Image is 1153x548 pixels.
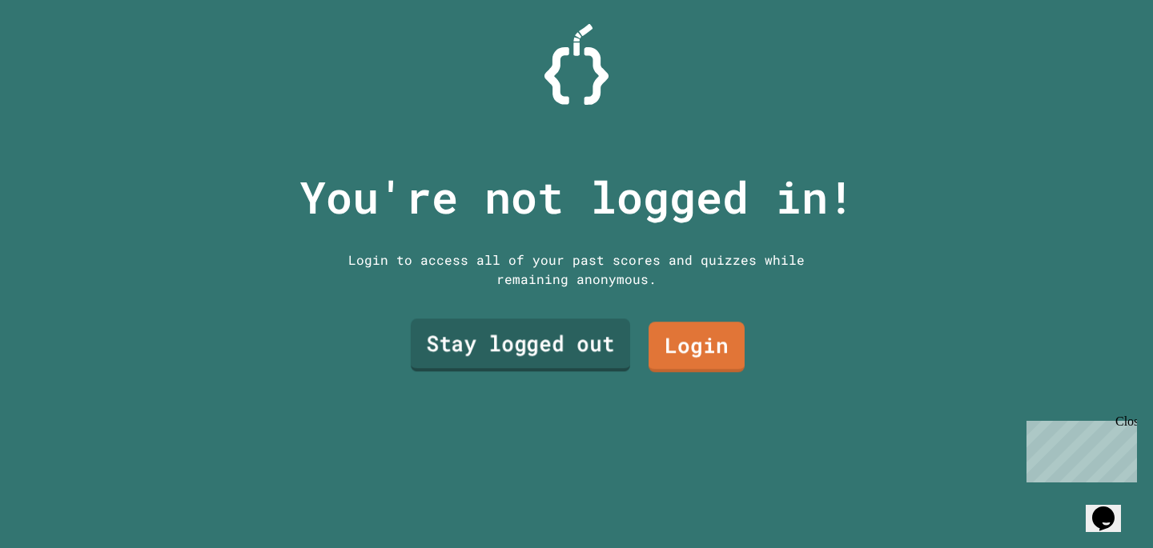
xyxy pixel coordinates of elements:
[299,164,854,230] p: You're not logged in!
[1086,484,1137,532] iframe: chat widget
[544,24,609,105] img: Logo.svg
[6,6,110,102] div: Chat with us now!Close
[411,319,630,372] a: Stay logged out
[1020,414,1137,482] iframe: chat widget
[649,322,745,373] a: Login
[336,250,817,289] div: Login to access all of your past scores and quizzes while remaining anonymous.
